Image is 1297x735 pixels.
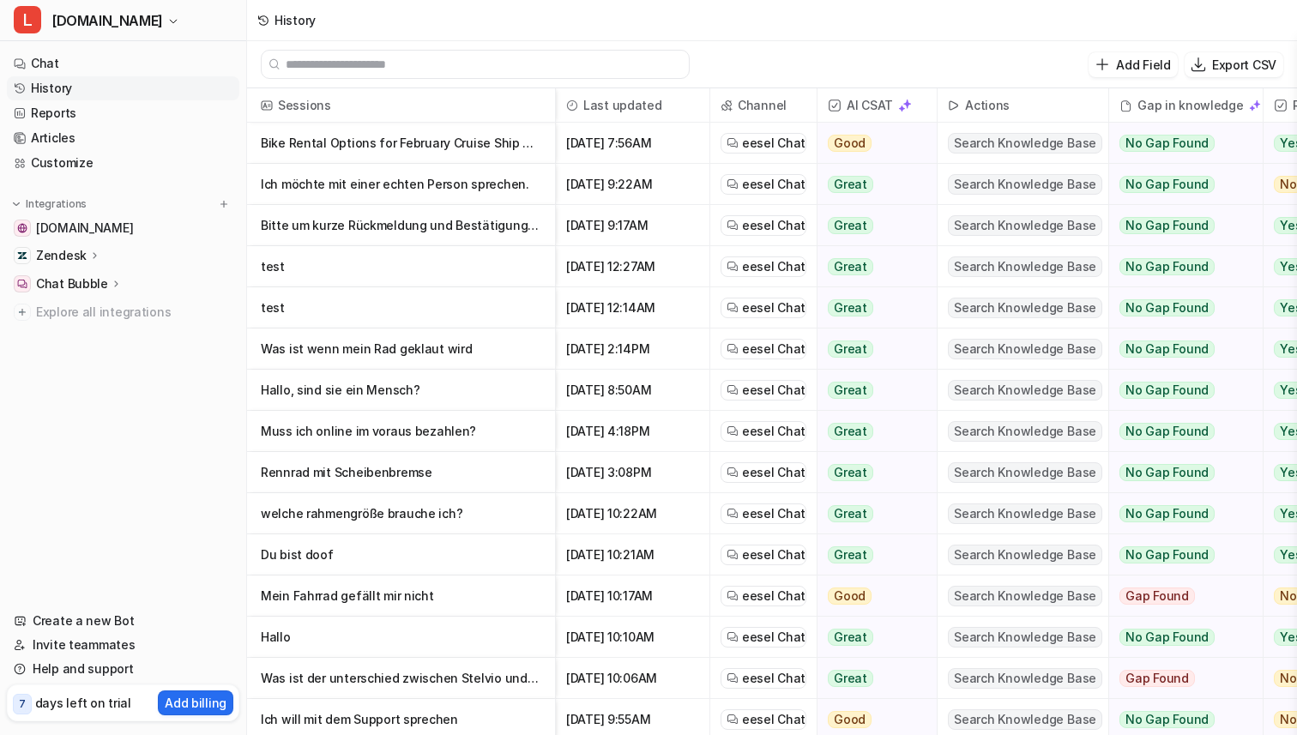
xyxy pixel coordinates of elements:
[727,302,739,314] img: eeselChat
[7,196,92,213] button: Integrations
[817,452,926,493] button: Great
[1119,546,1215,563] span: No Gap Found
[1109,328,1250,370] button: No Gap Found
[261,123,541,164] p: Bike Rental Options for February Cruise Ship Tour
[742,546,805,563] span: eesel Chat
[1119,711,1215,728] span: No Gap Found
[727,549,739,561] img: eeselChat
[261,205,541,246] p: Bitte um kurze Rückmeldung und Bestätigung meiner Buchung
[828,382,873,399] span: Great
[828,176,873,193] span: Great
[261,452,541,493] p: Rennrad mit Scheibenbremse
[727,587,800,605] a: eesel Chat
[817,658,926,699] button: Great
[948,298,1102,318] span: Search Knowledge Base
[727,176,800,193] a: eesel Chat
[727,343,739,355] img: eeselChat
[26,197,87,211] p: Integrations
[742,423,805,440] span: eesel Chat
[14,6,41,33] span: L
[36,275,108,292] p: Chat Bubble
[1116,56,1170,74] p: Add Field
[1089,52,1177,77] button: Add Field
[828,299,873,316] span: Great
[563,123,703,164] span: [DATE] 7:56AM
[727,590,739,602] img: eeselChat
[948,709,1102,730] span: Search Knowledge Base
[1109,493,1250,534] button: No Gap Found
[1109,123,1250,164] button: No Gap Found
[1109,658,1250,699] button: Gap Found
[1119,382,1215,399] span: No Gap Found
[717,88,810,123] span: Channel
[817,493,926,534] button: Great
[218,198,230,210] img: menu_add.svg
[742,629,805,646] span: eesel Chat
[727,299,800,316] a: eesel Chat
[165,694,226,712] p: Add billing
[742,505,805,522] span: eesel Chat
[727,508,739,520] img: eeselChat
[17,250,27,261] img: Zendesk
[948,586,1102,606] span: Search Knowledge Base
[948,133,1102,154] span: Search Knowledge Base
[727,217,800,234] a: eesel Chat
[7,216,239,240] a: lanzarotebike.com[DOMAIN_NAME]
[563,205,703,246] span: [DATE] 9:17AM
[261,370,541,411] p: Hallo, sind sie ein Mensch?
[948,256,1102,277] span: Search Knowledge Base
[261,328,541,370] p: Was ist wenn mein Rad geklaut wird
[7,101,239,125] a: Reports
[10,198,22,210] img: expand menu
[158,690,233,715] button: Add billing
[563,370,703,411] span: [DATE] 8:50AM
[828,670,873,687] span: Great
[742,340,805,358] span: eesel Chat
[727,340,800,358] a: eesel Chat
[261,164,541,205] p: Ich möchte mit einer echten Person sprechen.
[727,711,800,728] a: eesel Chat
[1119,505,1215,522] span: No Gap Found
[261,411,541,452] p: Muss ich online im voraus bezahlen?
[563,411,703,452] span: [DATE] 4:18PM
[261,658,541,699] p: Was ist der unterschied zwischen Stelvio und [GEOGRAPHIC_DATA]?
[1119,670,1195,687] span: Gap Found
[17,279,27,289] img: Chat Bubble
[828,629,873,646] span: Great
[742,587,805,605] span: eesel Chat
[742,217,805,234] span: eesel Chat
[948,174,1102,195] span: Search Knowledge Base
[742,382,805,399] span: eesel Chat
[817,246,926,287] button: Great
[19,696,26,712] p: 7
[51,9,163,33] span: [DOMAIN_NAME]
[563,287,703,328] span: [DATE] 12:14AM
[828,505,873,522] span: Great
[727,546,800,563] a: eesel Chat
[563,658,703,699] span: [DATE] 10:06AM
[727,220,739,232] img: eeselChat
[1185,52,1283,77] button: Export CSV
[36,298,232,326] span: Explore all integrations
[563,575,703,617] span: [DATE] 10:17AM
[1116,88,1256,123] div: Gap in knowledge
[563,164,703,205] span: [DATE] 9:22AM
[7,126,239,150] a: Articles
[17,223,27,233] img: lanzarotebike.com
[7,657,239,681] a: Help and support
[828,340,873,358] span: Great
[1119,464,1215,481] span: No Gap Found
[1212,56,1276,74] p: Export CSV
[948,545,1102,565] span: Search Knowledge Base
[828,135,872,152] span: Good
[7,51,239,75] a: Chat
[727,631,739,643] img: eeselChat
[1109,411,1250,452] button: No Gap Found
[1109,246,1250,287] button: No Gap Found
[7,609,239,633] a: Create a new Bot
[727,425,739,437] img: eeselChat
[727,384,739,396] img: eeselChat
[742,711,805,728] span: eesel Chat
[261,287,541,328] p: test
